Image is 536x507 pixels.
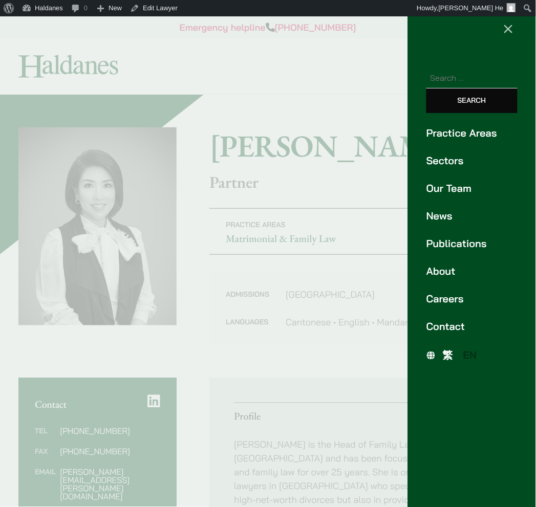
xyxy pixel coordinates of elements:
a: About [426,263,518,279]
span: EN [463,349,477,362]
input: Search [426,89,518,113]
span: × [503,17,514,38]
a: Contact [426,319,518,334]
span: 繁 [443,349,453,362]
a: Careers [426,291,518,306]
a: EN [458,347,482,364]
a: Our Team [426,181,518,196]
a: News [426,208,518,224]
a: Publications [426,236,518,251]
input: Search for: [426,68,518,89]
a: Practice Areas [426,125,518,141]
span: [PERSON_NAME] He [439,4,504,12]
a: Sectors [426,153,518,168]
a: 繁 [438,347,458,364]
